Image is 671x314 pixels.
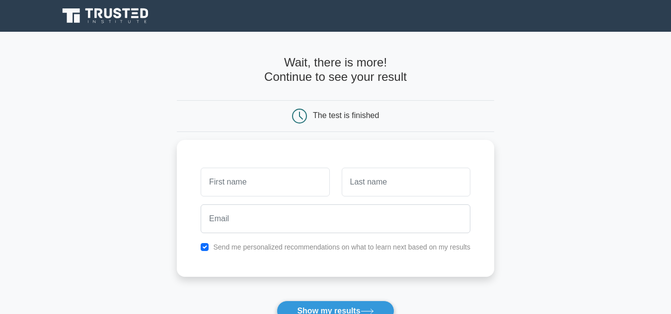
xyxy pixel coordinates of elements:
[201,168,329,196] input: First name
[177,56,494,84] h4: Wait, there is more! Continue to see your result
[213,243,470,251] label: Send me personalized recommendations on what to learn next based on my results
[201,204,470,233] input: Email
[313,111,379,120] div: The test is finished
[342,168,470,196] input: Last name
